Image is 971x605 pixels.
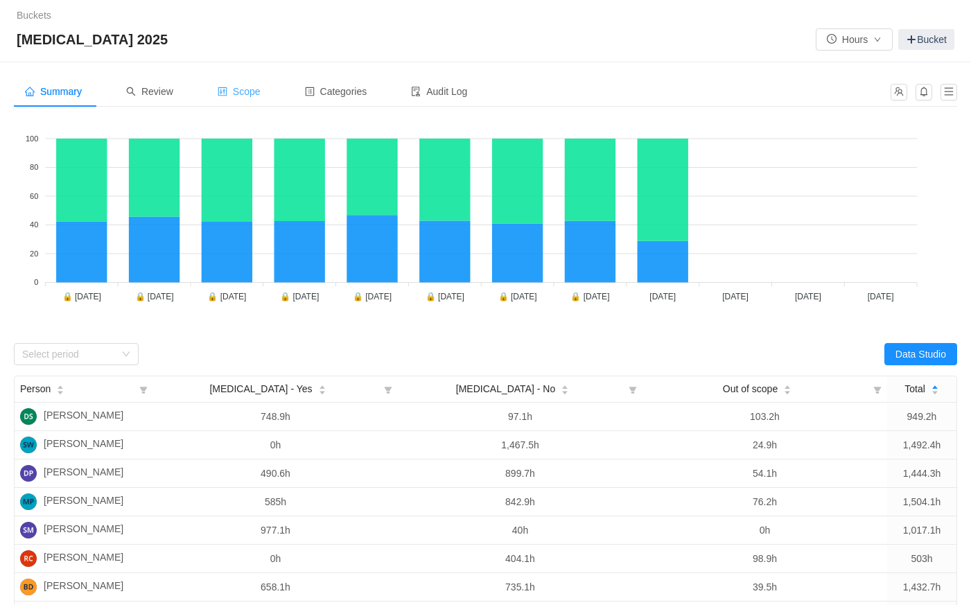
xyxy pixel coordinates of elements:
[723,382,778,396] span: Out of scope
[887,545,956,573] td: 503h
[868,376,887,402] i: icon: filter
[561,383,569,393] div: Sort
[816,28,893,51] button: icon: clock-circleHoursicon: down
[931,384,938,388] i: icon: caret-up
[642,459,887,488] td: 54.1h
[722,292,749,301] tspan: [DATE]
[44,437,123,453] span: [PERSON_NAME]
[887,516,956,545] td: 1,017.1h
[56,383,64,393] div: Sort
[783,383,791,393] div: Sort
[318,389,326,393] i: icon: caret-down
[30,163,38,171] tspan: 80
[398,573,642,602] td: 735.1h
[153,573,398,602] td: 658.1h
[34,278,38,286] tspan: 0
[44,408,123,425] span: [PERSON_NAME]
[642,431,887,459] td: 24.9h
[57,389,64,393] i: icon: caret-down
[280,291,319,301] tspan: 🔒 [DATE]
[44,493,123,510] span: [PERSON_NAME]
[44,550,123,567] span: [PERSON_NAME]
[62,291,101,301] tspan: 🔒 [DATE]
[20,522,37,538] img: SM
[153,488,398,516] td: 585h
[57,384,64,388] i: icon: caret-up
[153,431,398,459] td: 0h
[398,403,642,431] td: 97.1h
[411,86,467,97] span: Audit Log
[153,403,398,431] td: 748.9h
[135,291,174,301] tspan: 🔒 [DATE]
[207,291,246,301] tspan: 🔒 [DATE]
[44,522,123,538] span: [PERSON_NAME]
[931,383,939,393] div: Sort
[305,87,315,96] i: icon: profile
[20,408,37,425] img: DS
[887,573,956,602] td: 1,432.7h
[561,389,569,393] i: icon: caret-down
[218,87,227,96] i: icon: control
[904,382,925,396] span: Total
[30,249,38,258] tspan: 20
[318,384,326,388] i: icon: caret-up
[456,382,555,396] span: [MEDICAL_DATA] - No
[17,28,176,51] span: [MEDICAL_DATA] 2025
[941,84,957,100] button: icon: menu
[153,545,398,573] td: 0h
[887,403,956,431] td: 949.2h
[784,389,791,393] i: icon: caret-down
[642,488,887,516] td: 76.2h
[44,465,123,482] span: [PERSON_NAME]
[887,488,956,516] td: 1,504.1h
[20,382,51,396] span: Person
[17,10,51,21] a: Buckets
[931,389,938,393] i: icon: caret-down
[887,431,956,459] td: 1,492.4h
[561,384,569,388] i: icon: caret-up
[642,573,887,602] td: 39.5h
[916,84,932,100] button: icon: bell
[30,192,38,200] tspan: 60
[30,220,38,229] tspan: 40
[891,84,907,100] button: icon: team
[398,431,642,459] td: 1,467.5h
[868,292,894,301] tspan: [DATE]
[25,87,35,96] i: icon: home
[153,459,398,488] td: 490.6h
[498,291,537,301] tspan: 🔒 [DATE]
[884,343,957,365] button: Data Studio
[642,403,887,431] td: 103.2h
[153,516,398,545] td: 977.1h
[25,86,82,97] span: Summary
[26,134,38,143] tspan: 100
[426,291,464,301] tspan: 🔒 [DATE]
[649,292,676,301] tspan: [DATE]
[398,545,642,573] td: 404.1h
[378,376,398,402] i: icon: filter
[570,291,609,301] tspan: 🔒 [DATE]
[20,550,37,567] img: RC
[126,87,136,96] i: icon: search
[398,488,642,516] td: 842.9h
[305,86,367,97] span: Categories
[353,291,392,301] tspan: 🔒 [DATE]
[22,347,115,361] div: Select period
[20,579,37,595] img: BD
[134,376,153,402] i: icon: filter
[887,459,956,488] td: 1,444.3h
[20,437,37,453] img: SW
[318,383,326,393] div: Sort
[44,579,123,595] span: [PERSON_NAME]
[784,384,791,388] i: icon: caret-up
[642,545,887,573] td: 98.9h
[20,465,37,482] img: DP
[398,459,642,488] td: 899.7h
[642,516,887,545] td: 0h
[209,382,312,396] span: [MEDICAL_DATA] - Yes
[398,516,642,545] td: 40h
[623,376,642,402] i: icon: filter
[898,29,954,50] a: Bucket
[122,350,130,360] i: icon: down
[126,86,173,97] span: Review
